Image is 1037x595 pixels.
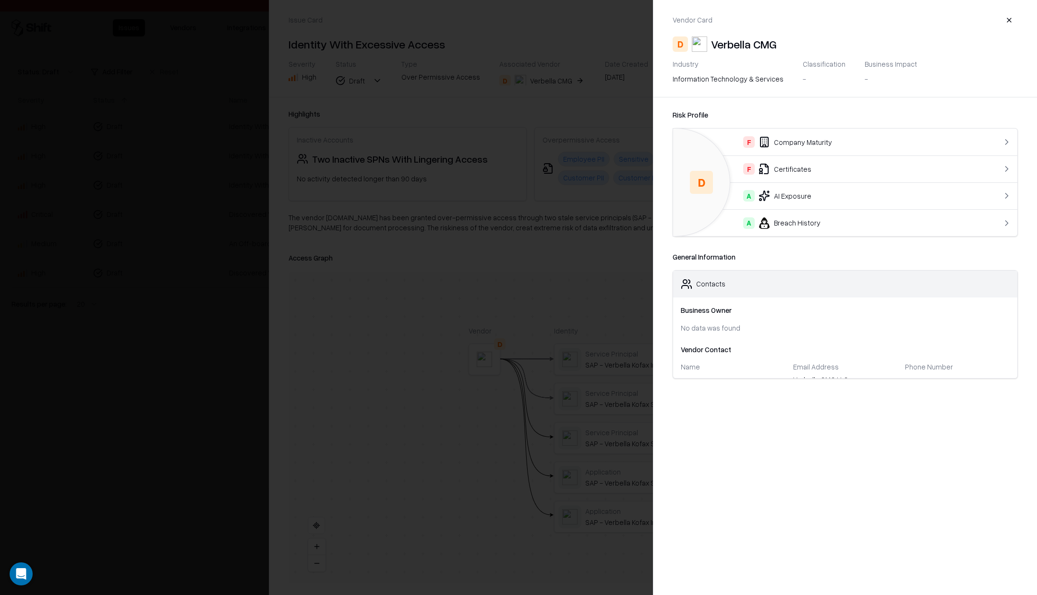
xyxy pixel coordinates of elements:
[803,59,845,68] div: Classification
[865,59,917,68] div: Business Impact
[743,217,755,229] div: A
[681,323,1010,333] div: No data was found
[696,279,725,289] div: Contacts
[793,375,898,388] div: Verbella CMG LLC
[681,362,785,371] div: Name
[690,171,713,194] div: D
[681,217,971,229] div: Breach History
[681,190,971,202] div: AI Exposure
[681,163,971,175] div: Certificates
[681,345,1010,355] div: Vendor Contact
[743,136,755,148] div: F
[673,252,1018,262] div: General Information
[673,59,784,68] div: Industry
[803,74,806,84] div: -
[711,36,777,52] div: Verbella CMG
[673,74,784,84] div: information technology & services
[673,36,688,52] div: D
[681,136,971,148] div: Company Maturity
[681,375,785,385] div: -
[743,190,755,202] div: A
[905,362,1010,371] div: Phone Number
[681,305,1010,315] div: Business Owner
[905,375,1010,385] div: -
[793,362,898,371] div: Email Address
[673,15,712,25] p: Vendor Card
[865,74,868,84] div: -
[692,36,707,52] img: Verbella CMG
[673,109,1018,120] div: Risk Profile
[743,163,755,175] div: F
